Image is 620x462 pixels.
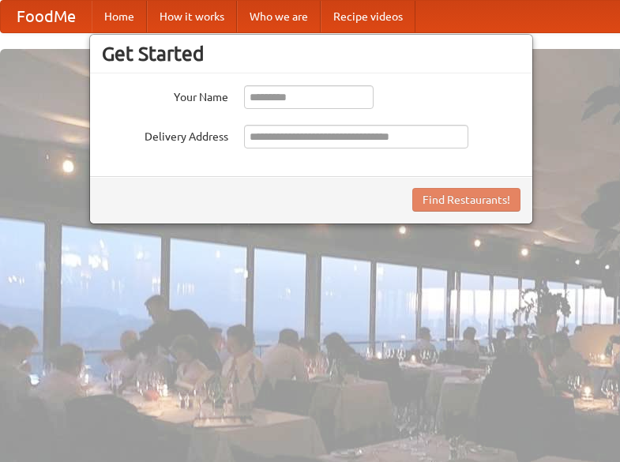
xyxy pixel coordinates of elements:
[102,125,228,145] label: Delivery Address
[412,188,520,212] button: Find Restaurants!
[92,1,147,32] a: Home
[102,85,228,105] label: Your Name
[147,1,237,32] a: How it works
[1,1,92,32] a: FoodMe
[237,1,321,32] a: Who we are
[102,42,520,66] h3: Get Started
[321,1,415,32] a: Recipe videos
